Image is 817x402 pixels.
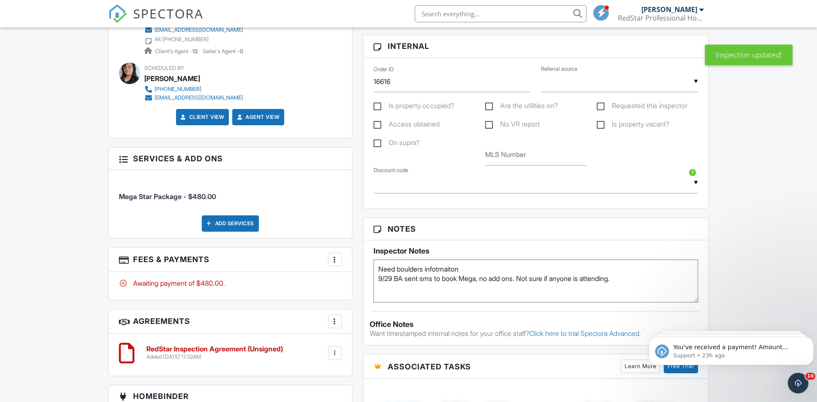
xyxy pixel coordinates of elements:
[805,373,815,380] span: 10
[146,354,283,360] div: Added [DATE] 11:32AM
[641,5,697,14] div: [PERSON_NAME]
[108,12,203,30] a: SPECTORA
[109,248,352,272] h3: Fees & Payments
[485,102,558,112] label: Are the utilities on?
[192,48,198,54] strong: 12
[370,329,702,338] p: Want timestamped internal notes for your office staff?
[529,329,641,338] a: Click here to trial Spectora Advanced.
[388,361,471,372] span: Associated Tasks
[155,94,243,101] div: [EMAIL_ADDRESS][DOMAIN_NAME]
[597,102,687,112] label: Requested this inspector
[374,139,419,149] label: On supra?
[109,309,352,334] h3: Agreements
[144,85,243,94] a: [PHONE_NUMBER]
[119,176,342,208] li: Service: Mega Star Package
[146,345,283,360] a: RedStar Inspection Agreement (Unsigned) Added [DATE] 11:32AM
[621,360,660,373] a: Learn More
[415,5,586,22] input: Search everything...
[374,120,440,131] label: Access obtained
[374,66,394,73] label: Order ID
[235,113,279,121] a: Agent View
[374,260,699,302] textarea: 9/29 BA sent sms to book Mega, no add ons. Not sure if anyone is attending.
[144,26,285,34] a: [EMAIL_ADDRESS][DOMAIN_NAME]
[541,65,577,73] label: Referral source
[363,35,709,57] h3: Internal
[108,4,127,23] img: The Best Home Inspection Software - Spectora
[618,14,704,22] div: RedStar Professional Home Inspection, Inc
[788,373,808,393] iframe: Intercom live chat
[28,33,158,41] p: Message from Support, sent 23h ago
[155,36,209,43] div: Alt [PHONE_NUMBER]
[597,120,669,131] label: Is property vacant?
[363,218,709,240] h3: Notes
[485,150,526,159] label: MLS Number
[370,320,702,329] div: Office Notes
[705,45,793,65] div: Inspection updated!
[119,192,216,201] span: Mega Star Package - $480.00
[155,48,199,54] span: Client's Agent -
[179,113,225,121] a: Client View
[109,148,352,170] h3: Services & Add ons
[485,145,586,166] input: MLS Number
[203,48,243,54] span: Seller's Agent -
[119,278,342,288] div: Awaiting payment of $480.00.
[374,247,699,255] h5: Inspector Notes
[133,4,203,22] span: SPECTORA
[155,86,201,93] div: [PHONE_NUMBER]
[202,215,259,232] div: Add Services
[144,72,200,85] div: [PERSON_NAME]
[374,166,408,174] label: Discount code
[240,48,243,54] strong: 0
[28,25,143,66] span: You've received a payment! Amount $530.00 Fee $14.88 Net $515.12 Transaction # Hdxsfj4cNcoD5UK9jg...
[144,94,243,102] a: [EMAIL_ADDRESS][DOMAIN_NAME]
[645,319,817,379] iframe: Intercom notifications message
[374,102,454,112] label: Is property occupied?
[146,345,283,353] h6: RedStar Inspection Agreement (Unsigned)
[485,120,540,131] label: No VR report
[144,65,184,71] span: Scheduled By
